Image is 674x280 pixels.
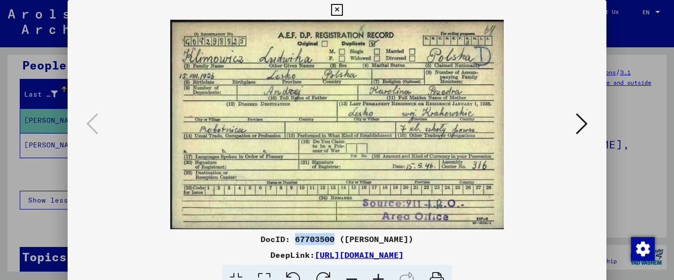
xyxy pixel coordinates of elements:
[631,237,655,261] img: Change consent
[68,249,607,261] div: DeepLink:
[101,20,573,229] img: 001.jpg
[315,250,404,260] a: [URL][DOMAIN_NAME]
[68,233,607,245] div: DocID: 67703500 ([PERSON_NAME])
